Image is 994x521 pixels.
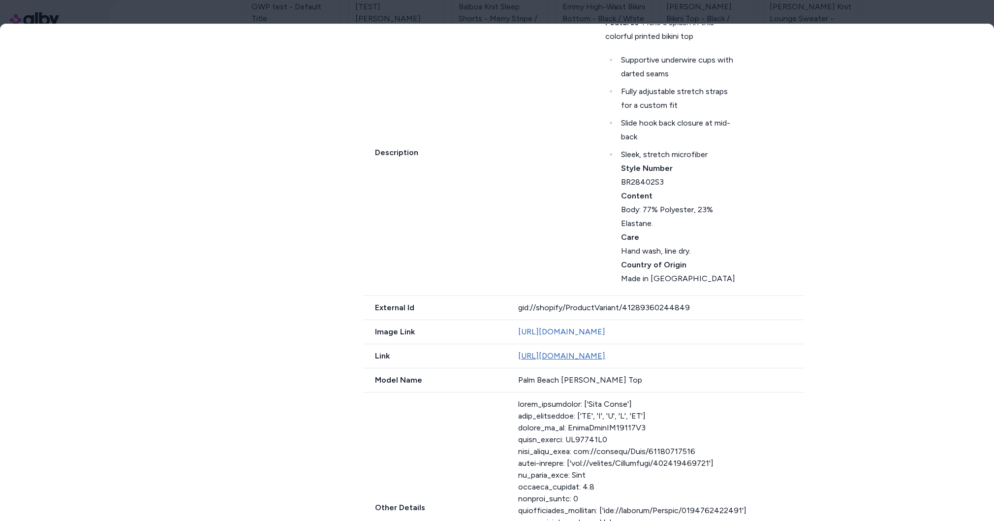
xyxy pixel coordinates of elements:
[363,302,506,314] span: External Id
[618,53,738,81] li: Supportive underwire cups with darted seams
[363,326,506,338] span: Image Link
[605,16,738,43] div: Make a splash in this colorful printed bikini top
[363,502,506,514] span: Other Details
[605,18,642,27] strong: Features*
[621,258,738,286] div: Made in [GEOGRAPHIC_DATA]
[621,189,738,230] div: Body: 77% Polyester, 23% Elastane.
[363,374,506,386] span: Model Name
[518,302,804,314] div: gid://shopify/ProductVariant/41289360244849
[618,116,738,144] li: Slide hook back closure at mid-back
[518,351,605,360] a: [URL][DOMAIN_NAME]
[363,147,510,159] span: Description
[518,374,804,386] div: Palm Beach [PERSON_NAME] Top
[363,350,506,362] span: Link
[621,148,738,162] div: Sleek, stretch microfiber
[618,85,738,112] li: Fully adjustable stretch straps for a custom fit
[518,327,605,336] a: [URL][DOMAIN_NAME]
[621,232,639,242] strong: Care
[621,230,738,258] div: Hand wash, line dry.
[621,260,686,269] strong: Country of Origin
[621,162,738,189] div: BR28402S3
[621,163,673,173] strong: Style Number
[621,191,652,200] strong: Content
